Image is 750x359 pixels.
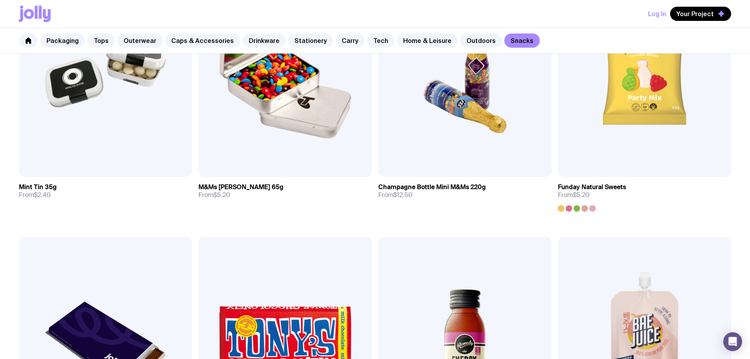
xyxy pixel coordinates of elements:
a: Home & Leisure [397,33,458,48]
button: Log In [648,7,666,21]
span: $12.50 [393,191,413,199]
a: Caps & Accessories [165,33,240,48]
h3: M&Ms [PERSON_NAME] 65g [198,183,283,191]
a: Champagne Bottle Mini M&Ms 220gFrom$12.50 [378,177,552,205]
div: Open Intercom Messenger [723,332,742,351]
a: Tops [87,33,115,48]
a: Drinkware [243,33,286,48]
span: $5.20 [213,191,230,199]
a: Mint Tin 35gFrom$2.40 [19,177,192,205]
a: Snacks [504,33,540,48]
span: From [558,191,590,199]
a: Stationery [288,33,333,48]
h3: Funday Natural Sweets [558,183,626,191]
a: Packaging [40,33,85,48]
span: From [378,191,413,199]
a: Outerwear [117,33,163,48]
span: From [19,191,51,199]
a: Outdoors [460,33,502,48]
span: Your Project [676,10,714,18]
a: Carry [335,33,365,48]
a: M&Ms [PERSON_NAME] 65gFrom$5.20 [198,177,372,205]
span: $5.20 [573,191,590,199]
h3: Mint Tin 35g [19,183,57,191]
button: Your Project [670,7,731,21]
a: Funday Natural SweetsFrom$5.20 [558,177,731,212]
h3: Champagne Bottle Mini M&Ms 220g [378,183,486,191]
a: Tech [367,33,394,48]
span: $2.40 [34,191,51,199]
span: From [198,191,230,199]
